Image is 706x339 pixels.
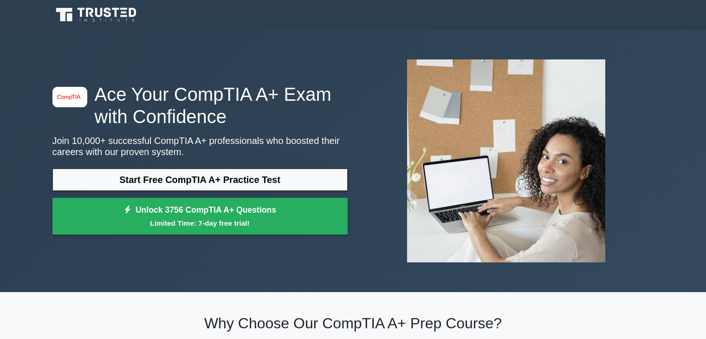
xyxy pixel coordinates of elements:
small: Limited Time: 7-day free trial! [64,218,336,228]
a: Unlock 3756 CompTIA A+ QuestionsLimited Time: 7-day free trial! [52,198,348,235]
h2: Why Choose Our CompTIA A+ Prep Course? [52,314,654,332]
a: Start Free CompTIA A+ Practice Test [52,169,348,191]
h1: Ace Your CompTIA A+ Exam with Confidence [52,83,348,128]
p: Join 10,000+ successful CompTIA A+ professionals who boosted their careers with our proven system. [52,135,348,157]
